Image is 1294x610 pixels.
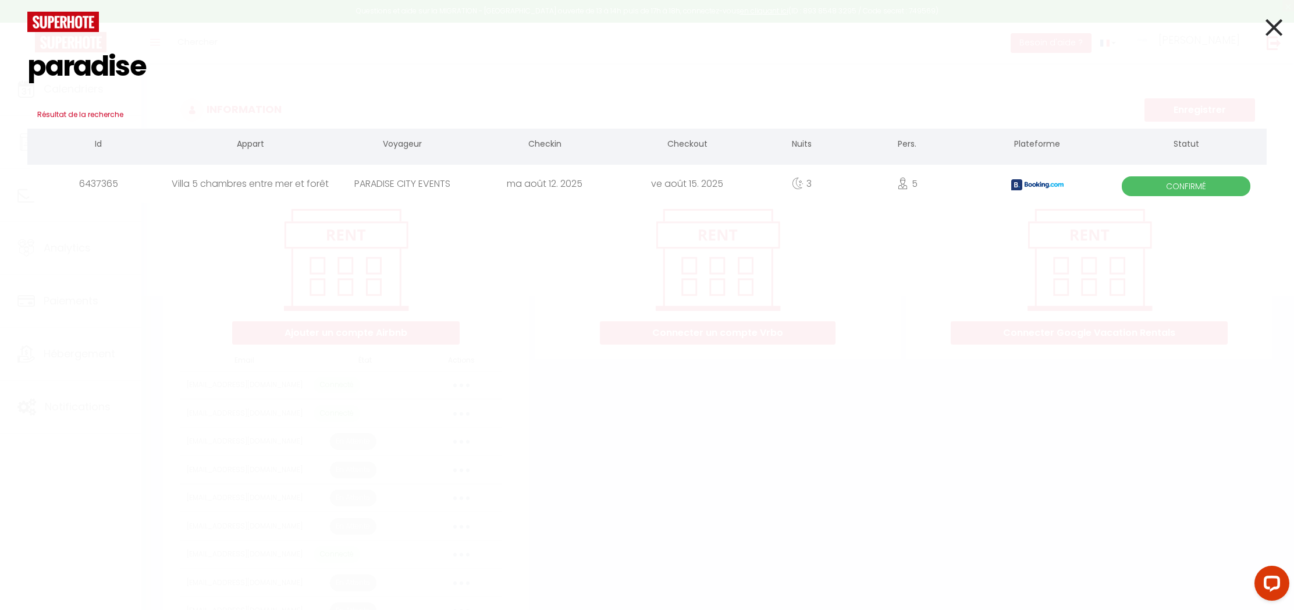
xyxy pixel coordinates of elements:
th: Checkout [616,129,759,162]
input: Tapez pour rechercher... [27,32,1267,101]
div: ma août 12. 2025 [474,165,616,203]
img: logo [27,12,99,32]
div: 5 [845,165,969,203]
th: Statut [1105,129,1267,162]
th: Nuits [759,129,845,162]
th: Checkin [474,129,616,162]
th: Id [27,129,170,162]
iframe: LiveChat chat widget [1245,561,1294,610]
div: 3 [759,165,845,203]
img: booking2.png [1011,179,1064,190]
th: Voyageur [331,129,474,162]
div: PARADISE CITY EVENTS [331,165,474,203]
span: Confirmé [1122,176,1251,196]
div: ve août 15. 2025 [616,165,759,203]
div: Villa 5 chambres entre mer et forêt [170,165,331,203]
th: Pers. [845,129,969,162]
div: 6437365 [27,165,170,203]
th: Appart [170,129,331,162]
th: Plateforme [969,129,1105,162]
h3: Résultat de la recherche [27,101,1267,129]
